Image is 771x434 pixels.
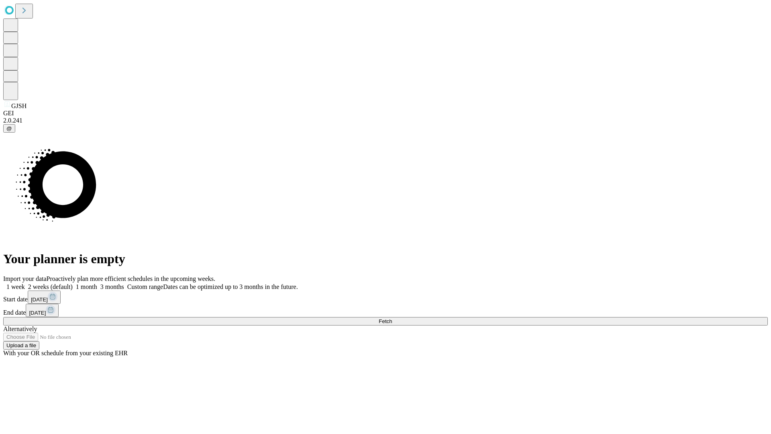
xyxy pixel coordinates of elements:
button: [DATE] [26,304,59,317]
span: [DATE] [31,297,48,303]
div: 2.0.241 [3,117,768,124]
span: Import your data [3,275,47,282]
button: @ [3,124,15,133]
span: GJSH [11,102,27,109]
span: With your OR schedule from your existing EHR [3,350,128,356]
button: [DATE] [28,291,61,304]
span: 2 weeks (default) [28,283,73,290]
span: @ [6,125,12,131]
div: GEI [3,110,768,117]
span: Fetch [379,318,392,324]
span: 1 week [6,283,25,290]
h1: Your planner is empty [3,252,768,266]
span: 1 month [76,283,97,290]
span: Dates can be optimized up to 3 months in the future. [163,283,298,290]
span: Proactively plan more efficient schedules in the upcoming weeks. [47,275,215,282]
div: Start date [3,291,768,304]
span: [DATE] [29,310,46,316]
span: 3 months [100,283,124,290]
span: Custom range [127,283,163,290]
div: End date [3,304,768,317]
button: Fetch [3,317,768,325]
button: Upload a file [3,341,39,350]
span: Alternatively [3,325,37,332]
